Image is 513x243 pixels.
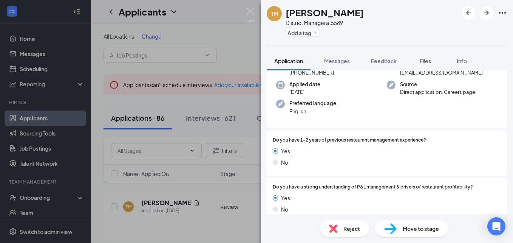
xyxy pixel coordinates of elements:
[289,100,336,107] span: Preferred language
[487,217,505,235] div: Open Intercom Messenger
[286,19,364,26] div: District Manager at 5589
[420,58,431,64] span: Files
[289,107,336,115] span: English
[400,88,475,96] span: Direct application, Careers page
[289,88,320,96] span: [DATE]
[286,29,319,37] button: PlusAdd a tag
[273,184,473,191] span: Do you have a strong understanding of P&L management & drivers of restaurant profitability?
[313,31,317,35] svg: Plus
[480,6,493,20] button: ArrowRight
[281,205,288,213] span: No
[289,81,320,88] span: Applied date
[462,6,475,20] button: ArrowLeftNew
[289,69,334,76] span: [PHONE_NUMBER]
[403,224,439,233] span: Move to stage
[464,8,473,17] svg: ArrowLeftNew
[324,58,350,64] span: Messages
[273,137,426,144] span: Do you have 1-2 years of previous restaurant management experience?
[400,69,483,76] span: [EMAIL_ADDRESS][DOMAIN_NAME]
[400,81,475,88] span: Source
[281,158,288,167] span: No
[498,8,507,17] svg: Ellipses
[281,194,290,202] span: Yes
[371,58,397,64] span: Feedback
[343,224,360,233] span: Reject
[457,58,467,64] span: Info
[274,58,303,64] span: Application
[281,147,290,155] span: Yes
[482,8,491,17] svg: ArrowRight
[271,10,278,17] div: TM
[286,6,364,19] h1: [PERSON_NAME]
